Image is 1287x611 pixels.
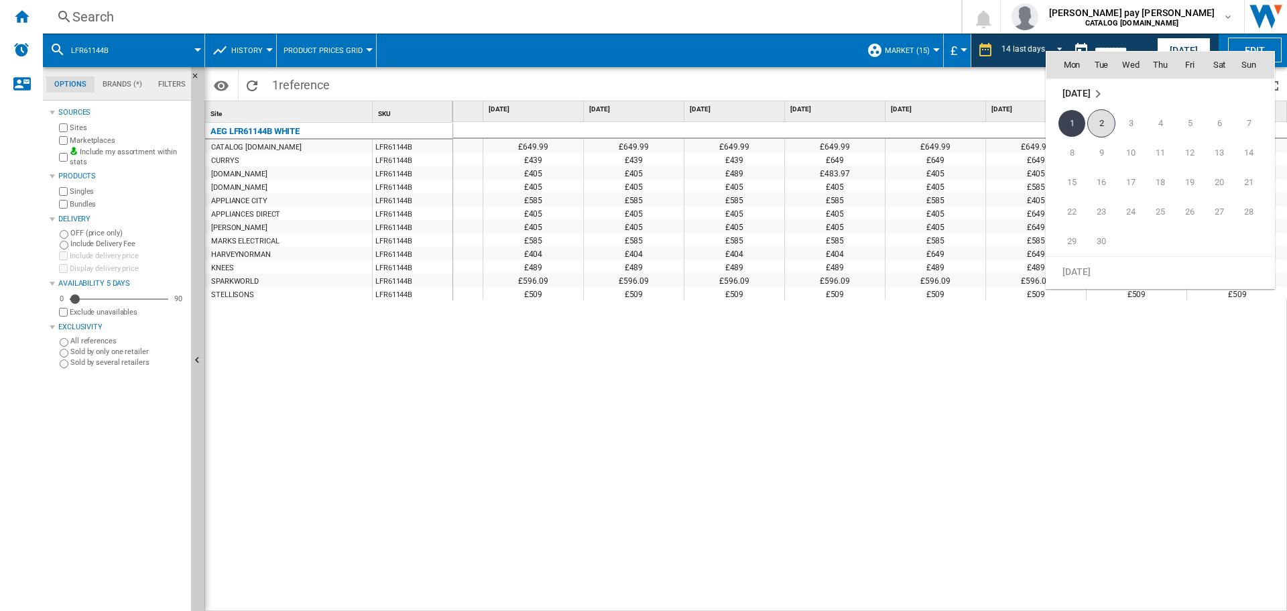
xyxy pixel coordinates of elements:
td: Tuesday September 2 2025 [1087,109,1116,138]
td: Wednesday September 17 2025 [1116,168,1146,197]
th: Mon [1046,52,1087,78]
md-calendar: Calendar [1046,52,1274,288]
td: Sunday September 14 2025 [1234,138,1274,168]
td: Friday September 26 2025 [1175,197,1205,227]
td: Thursday September 11 2025 [1146,138,1175,168]
span: 1 [1058,110,1085,137]
th: Sat [1205,52,1234,78]
td: Monday September 1 2025 [1046,109,1087,138]
th: Tue [1087,52,1116,78]
td: Thursday September 18 2025 [1146,168,1175,197]
td: Monday September 15 2025 [1046,168,1087,197]
td: Sunday September 28 2025 [1234,197,1274,227]
td: Monday September 8 2025 [1046,138,1087,168]
td: Friday September 19 2025 [1175,168,1205,197]
td: Tuesday September 16 2025 [1087,168,1116,197]
td: Sunday September 21 2025 [1234,168,1274,197]
tr: Week 1 [1046,109,1274,138]
tr: Week 2 [1046,138,1274,168]
span: [DATE] [1062,266,1090,276]
td: Thursday September 4 2025 [1146,109,1175,138]
td: Friday September 5 2025 [1175,109,1205,138]
tr: Week 5 [1046,227,1274,257]
td: Saturday September 27 2025 [1205,197,1234,227]
span: [DATE] [1062,88,1090,99]
td: Monday September 22 2025 [1046,197,1087,227]
td: Tuesday September 9 2025 [1087,138,1116,168]
td: Saturday September 6 2025 [1205,109,1234,138]
td: Thursday September 25 2025 [1146,197,1175,227]
td: Sunday September 7 2025 [1234,109,1274,138]
td: Friday September 12 2025 [1175,138,1205,168]
th: Fri [1175,52,1205,78]
tr: Week undefined [1046,78,1274,109]
th: Thu [1146,52,1175,78]
th: Wed [1116,52,1146,78]
td: Tuesday September 23 2025 [1087,197,1116,227]
td: Wednesday September 10 2025 [1116,138,1146,168]
td: Saturday September 20 2025 [1205,168,1234,197]
tr: Week undefined [1046,256,1274,286]
tr: Week 3 [1046,168,1274,197]
td: September 2025 [1046,78,1274,109]
th: Sun [1234,52,1274,78]
span: 2 [1087,109,1115,137]
tr: Week 4 [1046,197,1274,227]
td: Wednesday September 3 2025 [1116,109,1146,138]
td: Tuesday September 30 2025 [1087,227,1116,257]
td: Wednesday September 24 2025 [1116,197,1146,227]
td: Saturday September 13 2025 [1205,138,1234,168]
td: Monday September 29 2025 [1046,227,1087,257]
